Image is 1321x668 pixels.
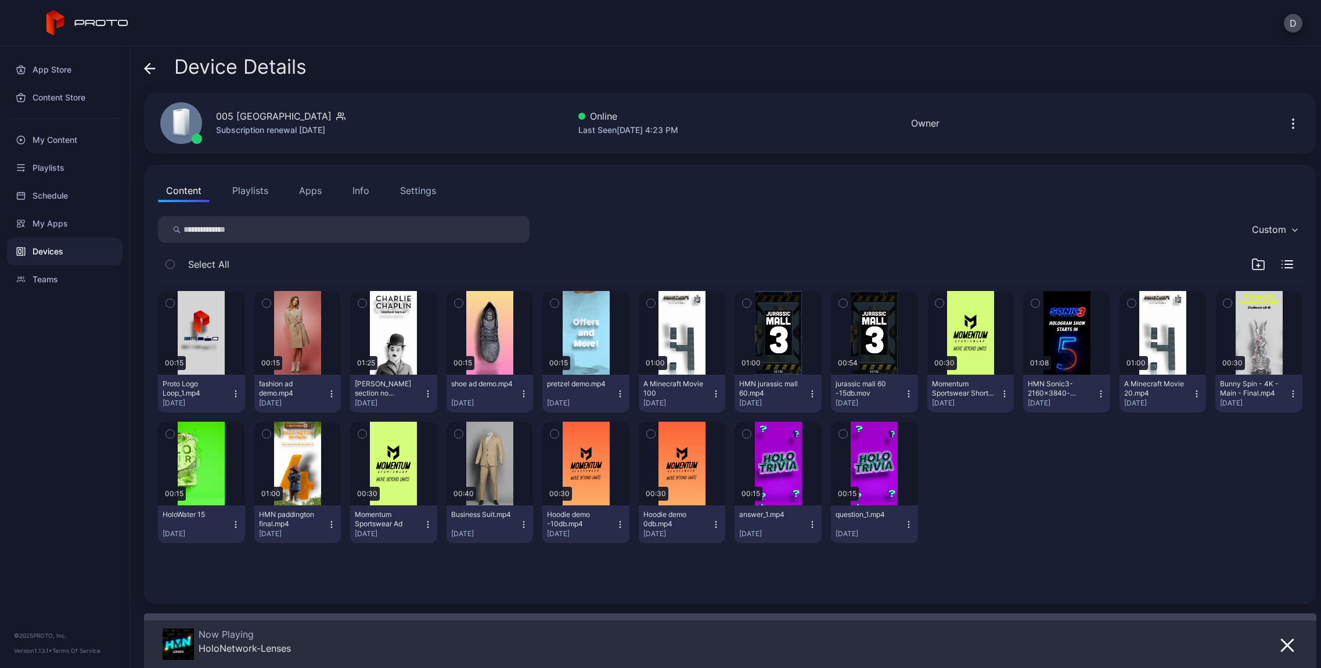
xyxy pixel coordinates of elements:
div: Hoodie demo 0db.mp4 [643,510,707,529]
a: App Store [7,56,123,84]
button: Playlists [224,179,276,202]
button: D [1284,14,1302,33]
a: Content Store [7,84,123,112]
div: [DATE] [547,398,615,408]
div: Hoodie demo -10db.mp4 [547,510,611,529]
div: Now Playing [199,629,291,640]
button: HoloWater 15[DATE] [158,505,245,543]
div: [DATE] [836,398,904,408]
div: [DATE] [451,398,520,408]
div: Online [578,109,678,123]
div: Custom [1252,224,1286,235]
div: Chaplin section no audio.mp4 [355,379,419,398]
button: Content [158,179,210,202]
a: Playlists [7,154,123,182]
button: fashion ad demo.mp4[DATE] [254,375,341,412]
a: My Content [7,126,123,154]
div: fashion ad demo.mp4 [259,379,323,398]
a: Teams [7,265,123,293]
div: pretzel demo.mp4 [547,379,611,389]
div: [DATE] [163,398,231,408]
button: HMN jurassic mall 60.mp4[DATE] [735,375,822,412]
div: Info [352,184,369,197]
button: Bunny Spin - 4K - Main - Final.mp4[DATE] [1215,375,1302,412]
div: HMN Sonic3-2160x3840-v8.mp4 [1028,379,1092,398]
div: [DATE] [259,398,327,408]
button: Info [344,179,377,202]
div: 005 [GEOGRAPHIC_DATA] [216,109,332,123]
button: [PERSON_NAME] section no audio.mp4[DATE] [350,375,437,412]
div: Proto Logo Loop_1.mp4 [163,379,226,398]
div: [DATE] [836,529,904,538]
button: Proto Logo Loop_1.mp4[DATE] [158,375,245,412]
div: [DATE] [451,529,520,538]
button: A Minecraft Movie 100[DATE] [639,375,726,412]
button: Hoodie demo -10db.mp4[DATE] [542,505,629,543]
div: HMN paddington final.mp4 [259,510,323,529]
div: [DATE] [355,529,423,538]
button: A Minecraft Movie 20.mp4[DATE] [1120,375,1207,412]
button: answer_1.mp4[DATE] [735,505,822,543]
button: Hoodie demo 0db.mp4[DATE] [639,505,726,543]
button: Business Suit.mp4[DATE] [447,505,534,543]
div: Settings [400,184,436,197]
div: answer_1.mp4 [739,510,803,519]
div: HoloNetwork-Lenses [199,642,291,654]
div: [DATE] [932,398,1000,408]
a: Devices [7,238,123,265]
button: Custom [1246,216,1302,243]
div: HoloWater 15 [163,510,226,519]
div: [DATE] [1028,398,1096,408]
div: [DATE] [547,529,615,538]
button: shoe ad demo.mp4[DATE] [447,375,534,412]
div: shoe ad demo.mp4 [451,379,515,389]
span: Select All [188,257,229,271]
button: Momentum Sportswear Ad[DATE] [350,505,437,543]
span: Device Details [174,56,307,78]
div: [DATE] [1124,398,1193,408]
a: Schedule [7,182,123,210]
div: jurassic mall 60 -15db.mov [836,379,899,398]
button: Settings [392,179,444,202]
a: Terms Of Service [52,647,100,654]
div: Momentum Sportswear Shorts -10db.mp4 [932,379,996,398]
button: pretzel demo.mp4[DATE] [542,375,629,412]
div: Owner [911,116,940,130]
div: question_1.mp4 [836,510,899,519]
div: [DATE] [259,529,327,538]
div: Subscription renewal [DATE] [216,123,345,137]
div: [DATE] [1220,398,1288,408]
div: [DATE] [163,529,231,538]
div: A Minecraft Movie 20.mp4 [1124,379,1188,398]
div: © 2025 PROTO, Inc. [14,631,116,640]
div: Bunny Spin - 4K - Main - Final.mp4 [1220,379,1284,398]
div: [DATE] [739,529,808,538]
div: [DATE] [643,529,712,538]
div: Last Seen [DATE] 4:23 PM [578,123,678,137]
button: HMN paddington final.mp4[DATE] [254,505,341,543]
div: Business Suit.mp4 [451,510,515,519]
div: HMN jurassic mall 60.mp4 [739,379,803,398]
span: Version 1.13.1 • [14,647,52,654]
a: My Apps [7,210,123,238]
button: Apps [291,179,330,202]
div: [DATE] [643,398,712,408]
button: question_1.mp4[DATE] [831,505,918,543]
div: [DATE] [355,398,423,408]
div: Momentum Sportswear Ad [355,510,419,529]
button: HMN Sonic3-2160x3840-v8.mp4[DATE] [1023,375,1110,412]
div: [DATE] [739,398,808,408]
div: A Minecraft Movie 100 [643,379,707,398]
button: Momentum Sportswear Shorts -10db.mp4[DATE] [927,375,1014,412]
button: jurassic mall 60 -15db.mov[DATE] [831,375,918,412]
